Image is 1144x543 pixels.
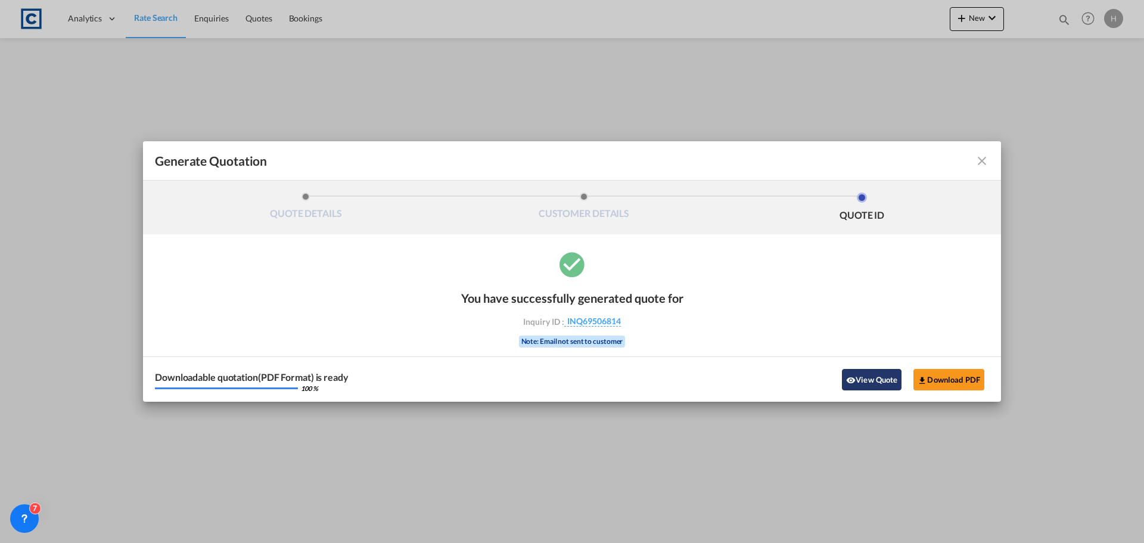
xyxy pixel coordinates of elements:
[461,291,683,305] div: You have successfully generated quote for
[846,376,856,385] md-icon: icon-eye
[723,193,1001,225] li: QUOTE ID
[155,153,267,169] span: Generate Quotation
[143,141,1001,402] md-dialog: Generate QuotationQUOTE ...
[519,336,626,347] div: Note: Email not sent to customer
[155,373,349,382] div: Downloadable quotation(PDF Format) is ready
[167,193,445,225] li: QUOTE DETAILS
[301,385,318,392] div: 100 %
[913,369,984,390] button: Download PDF
[564,316,621,327] span: INQ69506814
[557,249,587,279] md-icon: icon-checkbox-marked-circle
[445,193,723,225] li: CUSTOMER DETAILS
[975,154,989,168] md-icon: icon-close fg-AAA8AD cursor m-0
[918,376,927,385] md-icon: icon-download
[842,369,901,390] button: icon-eyeView Quote
[503,316,641,327] div: Inquiry ID :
